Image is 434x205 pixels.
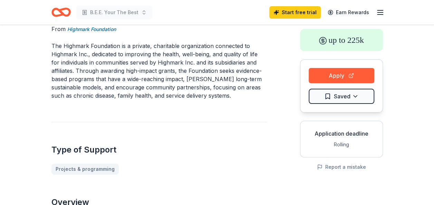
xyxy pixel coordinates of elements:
[300,29,383,51] div: up to 225k
[334,92,350,101] span: Saved
[67,25,116,33] a: Highmark Foundation
[51,4,71,20] a: Home
[51,164,119,175] a: Projects & programming
[317,163,366,171] button: Report a mistake
[269,6,321,19] a: Start free trial
[51,144,267,155] h2: Type of Support
[51,42,267,100] p: The Highmark Foundation is a private, charitable organization connected to Highmark Inc., dedicat...
[90,8,138,17] span: B.E.E. Your The Best
[306,140,377,149] div: Rolling
[51,25,267,33] div: From
[76,6,152,19] button: B.E.E. Your The Best
[309,89,374,104] button: Saved
[324,6,373,19] a: Earn Rewards
[306,129,377,138] div: Application deadline
[309,68,374,83] button: Apply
